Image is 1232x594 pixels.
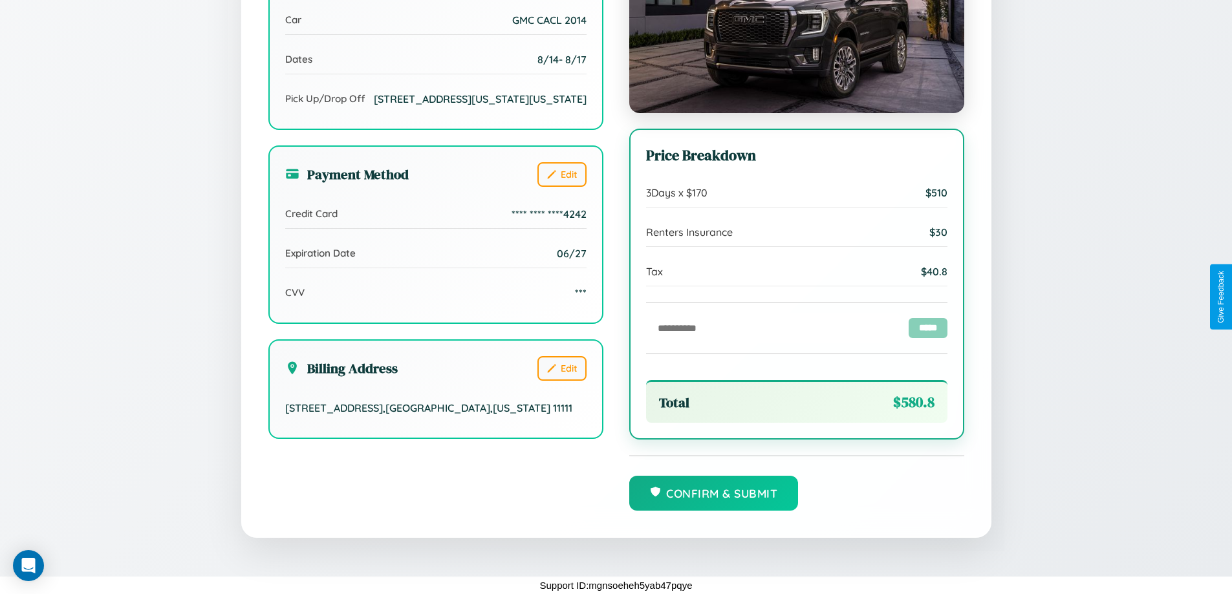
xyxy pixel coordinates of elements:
[285,247,356,259] span: Expiration Date
[557,247,587,260] span: 06/27
[539,577,692,594] p: Support ID: mgnsoeheh5yab47pqye
[646,265,663,278] span: Tax
[659,393,689,412] span: Total
[646,226,733,239] span: Renters Insurance
[285,92,365,105] span: Pick Up/Drop Off
[512,14,587,27] span: GMC CACL 2014
[925,186,947,199] span: $ 510
[537,356,587,381] button: Edit
[537,162,587,187] button: Edit
[929,226,947,239] span: $ 30
[285,14,301,26] span: Car
[1216,271,1226,323] div: Give Feedback
[285,53,312,65] span: Dates
[646,186,708,199] span: 3 Days x $ 170
[374,92,587,105] span: [STREET_ADDRESS][US_STATE][US_STATE]
[285,207,338,220] span: Credit Card
[285,286,305,299] span: CVV
[285,165,409,184] h3: Payment Method
[893,392,935,412] span: $ 580.8
[13,550,44,581] div: Open Intercom Messenger
[285,359,398,377] h3: Billing Address
[629,476,799,511] button: Confirm & Submit
[646,145,947,165] h3: Price Breakdown
[537,53,587,66] span: 8 / 14 - 8 / 17
[285,401,572,414] span: [STREET_ADDRESS] , [GEOGRAPHIC_DATA] , [US_STATE] 11111
[921,265,947,278] span: $ 40.8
